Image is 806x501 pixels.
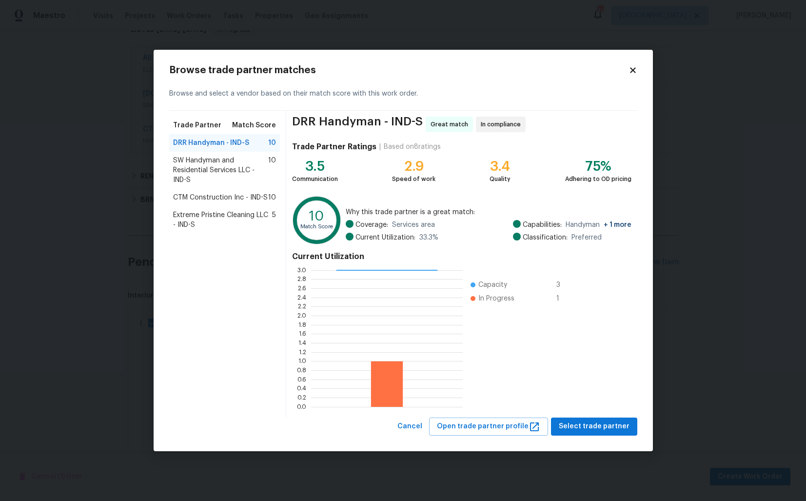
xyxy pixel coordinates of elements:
[268,193,276,202] span: 10
[169,65,629,75] h2: Browse trade partner matches
[551,418,637,436] button: Select trade partner
[301,224,334,230] text: Match Score
[376,142,384,152] div: |
[571,233,602,242] span: Preferred
[298,285,306,291] text: 2.6
[481,120,525,129] span: In compliance
[393,418,426,436] button: Cancel
[297,313,306,319] text: 2.0
[297,404,306,410] text: 0.0
[272,210,276,230] span: 5
[397,421,422,433] span: Cancel
[478,280,507,290] span: Capacity
[556,294,572,303] span: 1
[292,174,338,184] div: Communication
[297,277,306,282] text: 2.8
[297,367,306,373] text: 0.8
[384,142,441,152] div: Based on 8 ratings
[490,161,511,171] div: 3.4
[355,220,388,230] span: Coverage:
[490,174,511,184] div: Quality
[565,174,631,184] div: Adhering to OD pricing
[565,161,631,171] div: 75%
[437,421,540,433] span: Open trade partner profile
[419,233,438,242] span: 33.3 %
[173,138,249,148] span: DRR Handyman - IND-S
[268,138,276,148] span: 10
[292,161,338,171] div: 3.5
[431,120,472,129] span: Great match
[310,209,325,223] text: 10
[173,156,269,185] span: SW Handyman and Residential Services LLC - IND-S
[523,220,562,230] span: Capabilities:
[298,304,306,310] text: 2.2
[392,174,435,184] div: Speed of work
[298,359,306,364] text: 1.0
[292,252,631,261] h4: Current Utilization
[292,117,423,132] span: DRR Handyman - IND-S
[559,421,629,433] span: Select trade partner
[297,395,306,401] text: 0.2
[298,322,306,328] text: 1.8
[523,233,568,242] span: Classification:
[429,418,548,436] button: Open trade partner profile
[392,220,435,230] span: Services area
[604,221,631,228] span: + 1 more
[298,340,306,346] text: 1.4
[566,220,631,230] span: Handyman
[173,193,268,202] span: CTM Construction Inc - IND-S
[299,349,306,355] text: 1.2
[173,210,273,230] span: Extreme Pristine Cleaning LLC - IND-S
[292,142,376,152] h4: Trade Partner Ratings
[232,120,276,130] span: Match Score
[169,77,637,111] div: Browse and select a vendor based on their match score with this work order.
[173,120,221,130] span: Trade Partner
[478,294,514,303] span: In Progress
[392,161,435,171] div: 2.9
[299,331,306,337] text: 1.6
[297,295,306,301] text: 2.4
[297,386,306,392] text: 0.4
[346,207,631,217] span: Why this trade partner is a great match:
[297,267,306,273] text: 3.0
[268,156,276,185] span: 10
[355,233,415,242] span: Current Utilization:
[556,280,572,290] span: 3
[297,377,306,382] text: 0.6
